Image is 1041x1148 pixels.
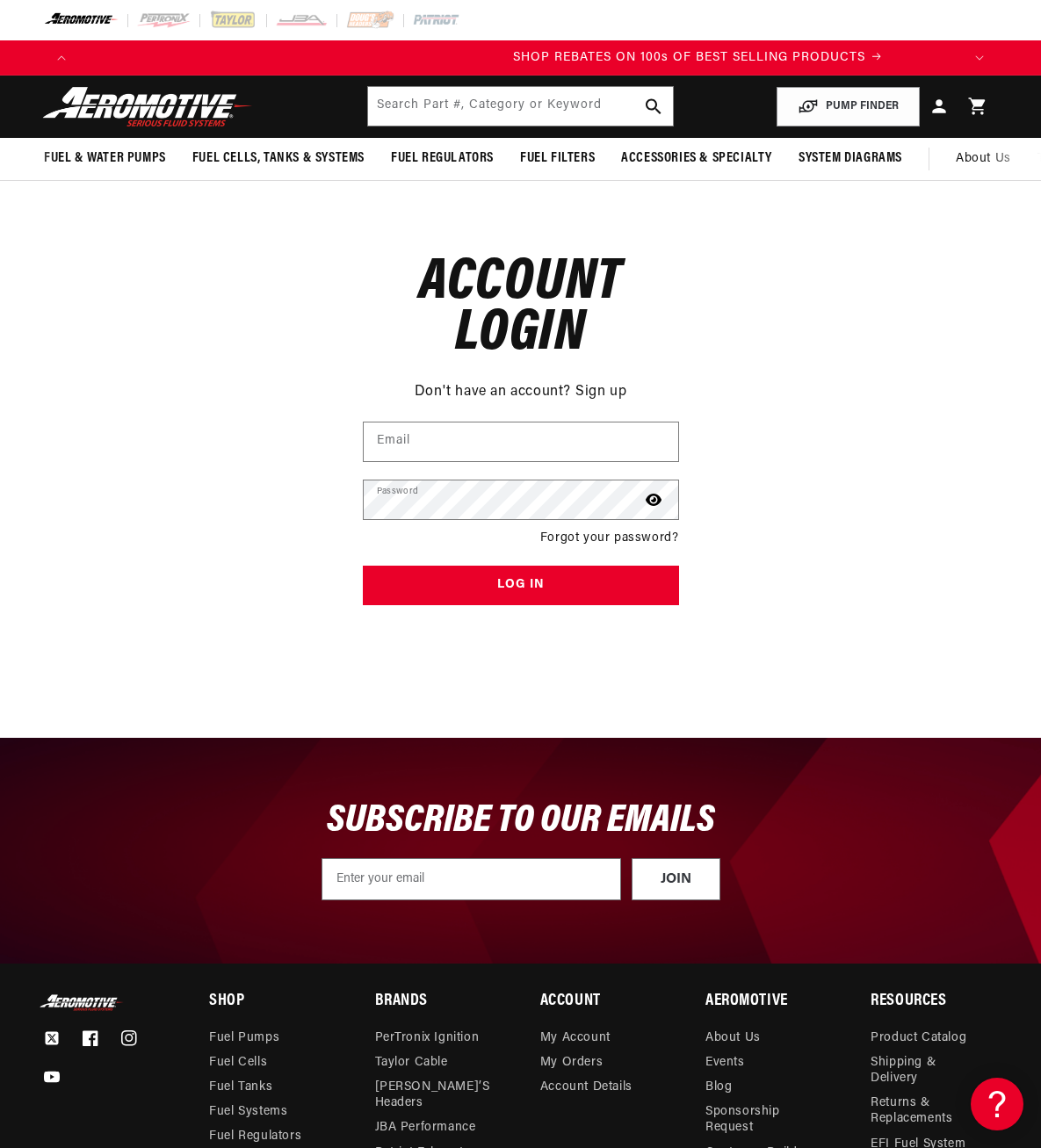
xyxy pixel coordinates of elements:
[368,87,672,126] input: Search by Part Number, Category or Keyword
[632,858,720,900] button: JOIN
[705,1030,761,1051] a: About Us
[378,138,507,179] summary: Fuel Regulators
[391,149,494,168] span: Fuel Regulators
[31,138,179,179] summary: Fuel & Water Pumps
[364,422,678,461] input: Email
[507,138,608,179] summary: Fuel Filters
[38,994,126,1011] img: Aeromotive
[705,1075,732,1100] a: Blog
[44,149,166,168] span: Fuel & Water Pumps
[943,138,1024,180] a: About Us
[540,1030,611,1051] a: My Account
[799,149,902,168] span: System Diagrams
[956,152,1011,165] span: About Us
[363,566,679,605] button: Log in
[575,381,626,404] a: Sign up
[209,1100,287,1124] a: Fuel Systems
[513,51,865,64] span: SHOP REBATES ON 100s OF BEST SELLING PRODUCTS
[322,858,621,900] input: Enter your email
[777,87,920,126] button: PUMP FINDER
[363,258,679,360] h1: Account login
[705,1051,745,1075] a: Events
[540,1051,603,1075] a: My Orders
[375,1116,476,1140] a: JBA Performance
[179,138,378,179] summary: Fuel Cells, Tanks & Systems
[621,149,772,168] span: Accessories & Specialty
[44,40,79,76] button: Translation missing: en.sections.announcements.previous_announcement
[209,1030,279,1051] a: Fuel Pumps
[38,86,257,127] img: Aeromotive
[540,1075,633,1100] a: Account Details
[871,1051,983,1091] a: Shipping & Delivery
[192,149,365,168] span: Fuel Cells, Tanks & Systems
[634,87,673,126] button: search button
[327,801,715,841] span: SUBSCRIBE TO OUR EMAILS
[962,40,997,76] button: Translation missing: en.sections.announcements.next_announcement
[608,138,785,179] summary: Accessories & Specialty
[209,1075,272,1100] a: Fuel Tanks
[375,1030,480,1051] a: PerTronix Ignition
[871,1030,966,1051] a: Product Catalog
[375,1075,490,1116] a: [PERSON_NAME]’s Headers
[520,149,595,168] span: Fuel Filters
[363,377,679,404] div: Don't have an account?
[209,1051,267,1075] a: Fuel Cells
[871,1091,983,1131] a: Returns & Replacements
[540,529,679,548] a: Forgot your password?
[375,1051,448,1075] a: Taylor Cable
[785,138,915,179] summary: System Diagrams
[705,1100,818,1140] a: Sponsorship Request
